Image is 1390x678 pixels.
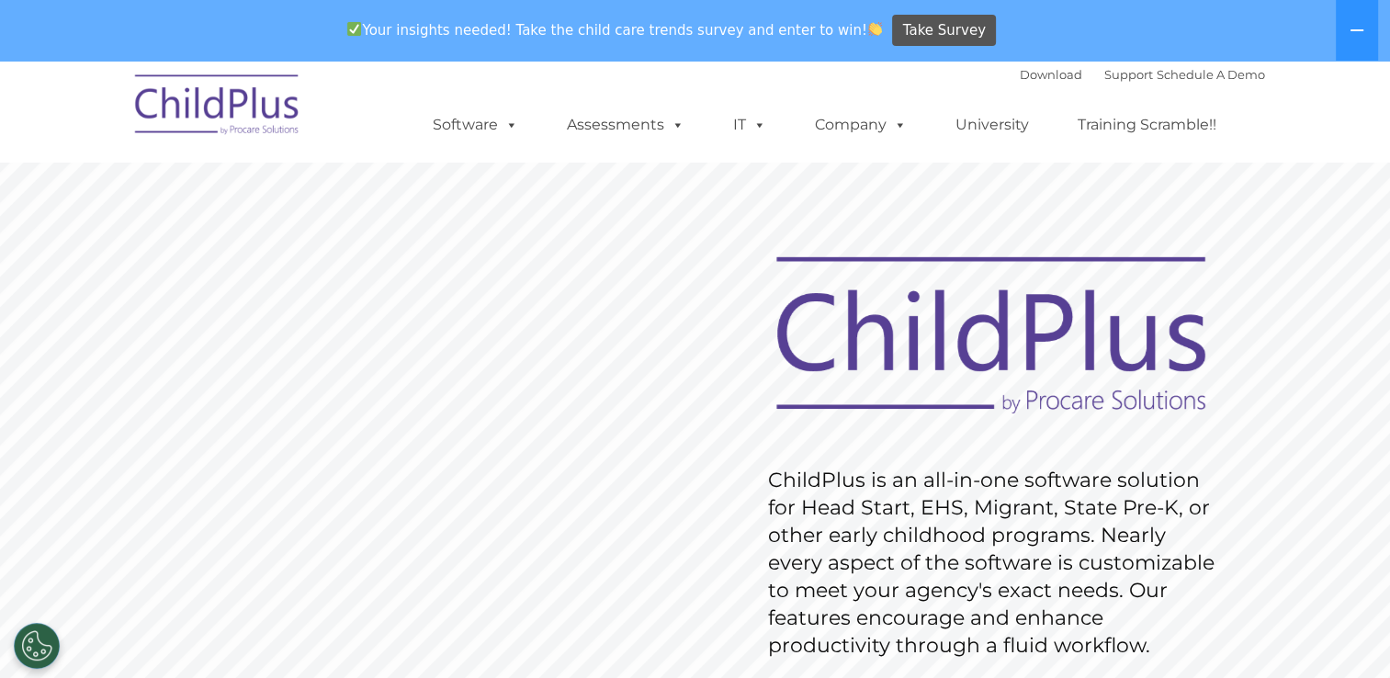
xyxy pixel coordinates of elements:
a: Take Survey [892,15,996,47]
a: Download [1020,67,1082,82]
a: Support [1104,67,1153,82]
a: Company [797,107,925,143]
button: Cookies Settings [14,623,60,669]
img: 👏 [868,22,882,36]
a: Software [414,107,537,143]
a: Assessments [548,107,703,143]
a: IT [715,107,785,143]
img: ✅ [347,22,361,36]
a: Schedule A Demo [1157,67,1265,82]
font: | [1020,67,1265,82]
span: Your insights needed! Take the child care trends survey and enter to win! [340,12,890,48]
img: ChildPlus by Procare Solutions [126,62,310,153]
rs-layer: ChildPlus is an all-in-one software solution for Head Start, EHS, Migrant, State Pre-K, or other ... [768,467,1224,660]
span: Take Survey [903,15,986,47]
a: Training Scramble!! [1059,107,1235,143]
a: University [937,107,1047,143]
